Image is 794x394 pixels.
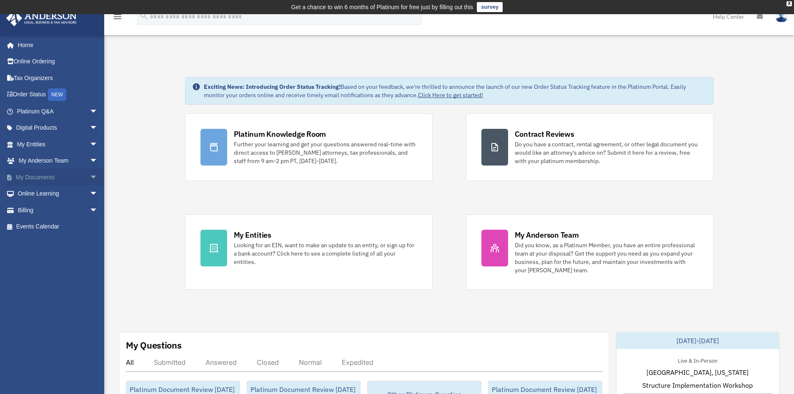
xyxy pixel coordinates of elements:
div: Did you know, as a Platinum Member, you have an entire professional team at your disposal? Get th... [515,241,698,274]
span: arrow_drop_down [90,169,106,186]
img: User Pic [775,10,788,23]
div: Looking for an EIN, want to make an update to an entity, or sign up for a bank account? Click her... [234,241,417,266]
div: Expedited [342,358,373,366]
a: Digital Productsarrow_drop_down [6,120,110,136]
a: Tax Organizers [6,70,110,86]
a: Click Here to get started! [418,91,483,99]
a: survey [477,2,503,12]
div: Get a chance to win 6 months of Platinum for free just by filling out this [291,2,473,12]
a: My Anderson Team Did you know, as a Platinum Member, you have an entire professional team at your... [466,214,714,290]
div: Do you have a contract, rental agreement, or other legal document you would like an attorney's ad... [515,140,698,165]
div: Based on your feedback, we're thrilled to announce the launch of our new Order Status Tracking fe... [204,83,706,99]
a: menu [113,15,123,22]
div: All [126,358,134,366]
div: Live & In-Person [671,356,724,364]
div: Platinum Knowledge Room [234,129,326,139]
a: Home [6,37,106,53]
i: search [139,11,148,20]
span: arrow_drop_down [90,153,106,170]
span: arrow_drop_down [90,202,106,219]
a: Online Learningarrow_drop_down [6,186,110,202]
strong: Exciting News: Introducing Order Status Tracking! [204,83,341,90]
a: My Anderson Teamarrow_drop_down [6,153,110,169]
a: Billingarrow_drop_down [6,202,110,218]
a: Events Calendar [6,218,110,235]
i: menu [113,12,123,22]
div: Contract Reviews [515,129,574,139]
span: arrow_drop_down [90,103,106,120]
div: My Questions [126,339,182,351]
a: My Documentsarrow_drop_down [6,169,110,186]
span: arrow_drop_down [90,136,106,153]
div: My Entities [234,230,271,240]
div: NEW [48,88,66,101]
span: arrow_drop_down [90,120,106,137]
a: My Entitiesarrow_drop_down [6,136,110,153]
a: Contract Reviews Do you have a contract, rental agreement, or other legal document you would like... [466,113,714,181]
a: Order StatusNEW [6,86,110,103]
a: Platinum Knowledge Room Further your learning and get your questions answered real-time with dire... [185,113,433,181]
span: [GEOGRAPHIC_DATA], [US_STATE] [646,367,749,377]
div: close [786,1,792,6]
div: Submitted [154,358,185,366]
div: Further your learning and get your questions answered real-time with direct access to [PERSON_NAM... [234,140,417,165]
a: Platinum Q&Aarrow_drop_down [6,103,110,120]
a: Online Ordering [6,53,110,70]
div: My Anderson Team [515,230,579,240]
img: Anderson Advisors Platinum Portal [4,10,79,26]
span: Structure Implementation Workshop [642,380,753,390]
div: Answered [205,358,237,366]
a: My Entities Looking for an EIN, want to make an update to an entity, or sign up for a bank accoun... [185,214,433,290]
span: arrow_drop_down [90,186,106,203]
div: Closed [257,358,279,366]
div: Normal [299,358,322,366]
div: [DATE]-[DATE] [616,332,779,349]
